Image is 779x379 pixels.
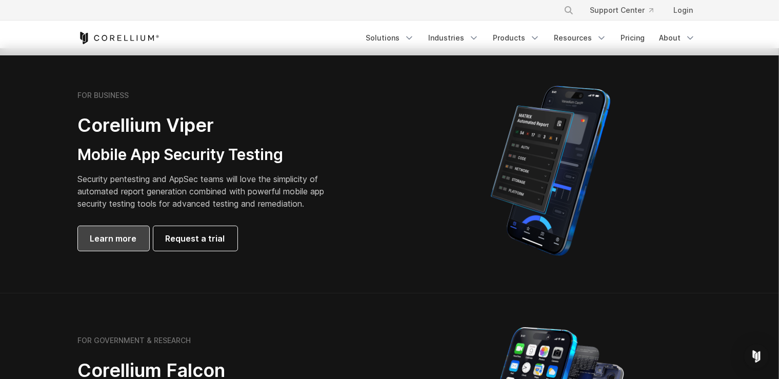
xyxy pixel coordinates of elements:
[78,114,341,137] h2: Corellium Viper
[78,226,149,251] a: Learn more
[744,344,769,369] div: Open Intercom Messenger
[78,91,129,100] h6: FOR BUSINESS
[90,232,137,245] span: Learn more
[78,32,159,44] a: Corellium Home
[360,29,702,47] div: Navigation Menu
[360,29,421,47] a: Solutions
[487,29,546,47] a: Products
[153,226,237,251] a: Request a trial
[551,1,702,19] div: Navigation Menu
[166,232,225,245] span: Request a trial
[560,1,578,19] button: Search
[473,81,628,261] img: Corellium MATRIX automated report on iPhone showing app vulnerability test results across securit...
[582,1,662,19] a: Support Center
[653,29,702,47] a: About
[78,173,341,210] p: Security pentesting and AppSec teams will love the simplicity of automated report generation comb...
[78,145,341,165] h3: Mobile App Security Testing
[423,29,485,47] a: Industries
[548,29,613,47] a: Resources
[615,29,651,47] a: Pricing
[78,336,191,345] h6: FOR GOVERNMENT & RESEARCH
[666,1,702,19] a: Login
